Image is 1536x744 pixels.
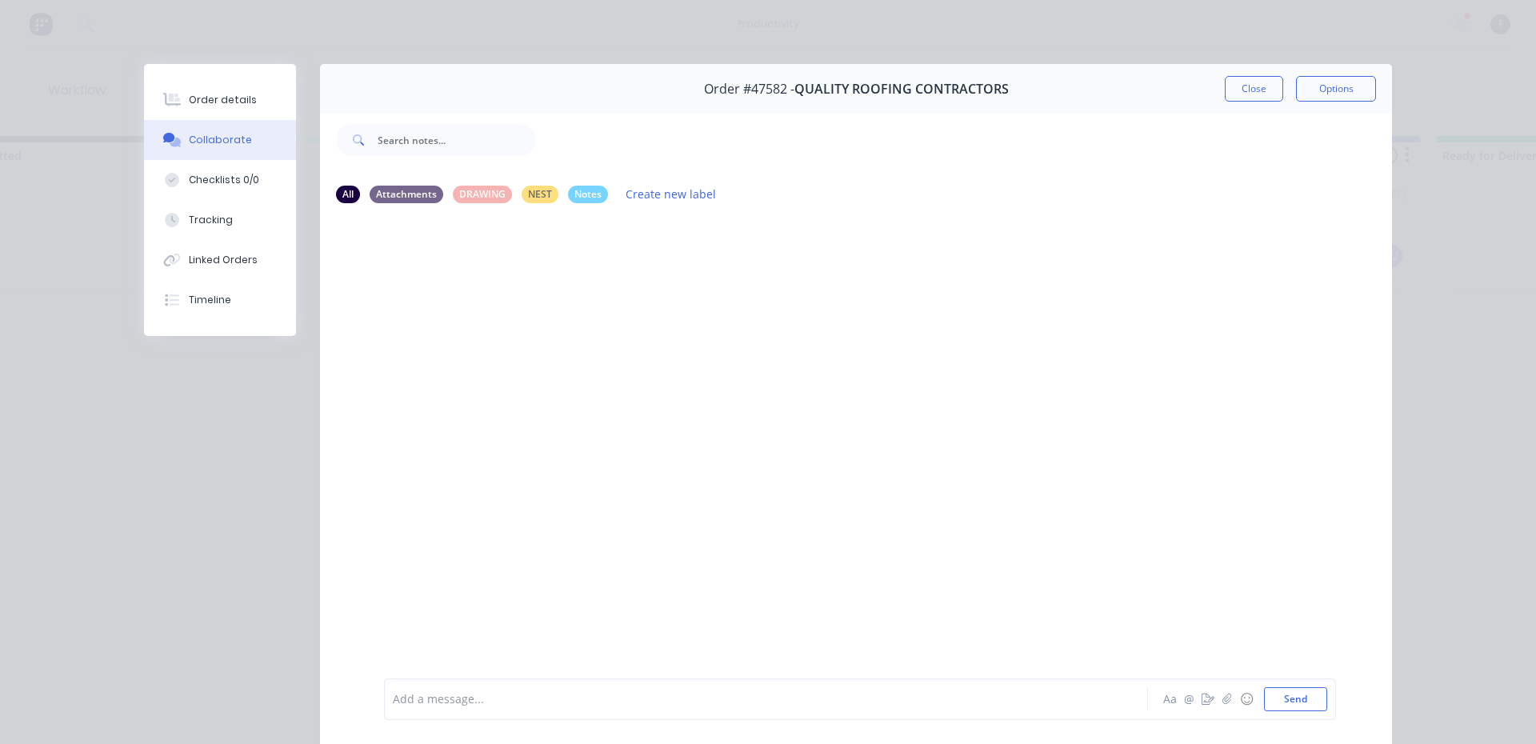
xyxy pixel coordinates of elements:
span: QUALITY ROOFING CONTRACTORS [794,82,1009,97]
div: Linked Orders [189,253,258,267]
div: Timeline [189,293,231,307]
button: Order details [144,80,296,120]
div: Collaborate [189,133,252,147]
button: @ [1179,690,1198,709]
button: Linked Orders [144,240,296,280]
button: ☺ [1237,690,1256,709]
button: Collaborate [144,120,296,160]
div: Checklists 0/0 [189,173,259,187]
button: Options [1296,76,1376,102]
div: NEST [522,186,558,203]
button: Close [1225,76,1283,102]
div: Tracking [189,213,233,227]
div: Order details [189,93,257,107]
button: Send [1264,687,1327,711]
span: Order #47582 - [704,82,794,97]
button: Aa [1160,690,1179,709]
button: Checklists 0/0 [144,160,296,200]
button: Timeline [144,280,296,320]
input: Search notes... [378,124,536,156]
button: Tracking [144,200,296,240]
div: Notes [568,186,608,203]
div: DRAWING [453,186,512,203]
div: All [336,186,360,203]
button: Create new label [618,183,725,205]
div: Attachments [370,186,443,203]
